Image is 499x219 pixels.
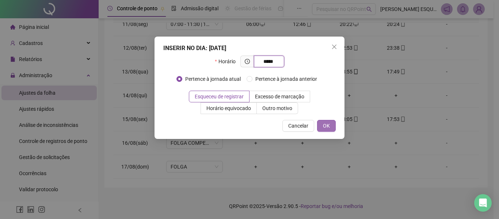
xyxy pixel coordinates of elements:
[317,120,336,132] button: OK
[252,75,320,83] span: Pertence à jornada anterior
[255,94,304,99] span: Excesso de marcação
[262,105,292,111] span: Outro motivo
[215,56,240,67] label: Horário
[206,105,251,111] span: Horário equivocado
[245,59,250,64] span: clock-circle
[163,44,336,53] div: INSERIR NO DIA : [DATE]
[195,94,244,99] span: Esqueceu de registrar
[328,41,340,53] button: Close
[331,44,337,50] span: close
[323,122,330,130] span: OK
[282,120,314,132] button: Cancelar
[288,122,308,130] span: Cancelar
[182,75,244,83] span: Pertence à jornada atual
[474,194,492,212] div: Open Intercom Messenger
